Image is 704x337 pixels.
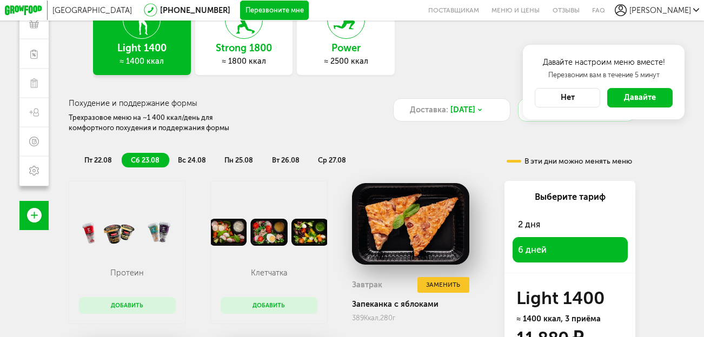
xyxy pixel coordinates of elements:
[516,291,624,306] h3: Light 1400
[297,43,395,54] h3: Power
[224,156,253,164] span: пн 25.08
[518,245,547,255] span: 6 дней
[93,57,191,66] div: ≈ 1400 ккал
[318,156,346,164] span: ср 27.08
[221,297,317,314] button: Добавить
[364,314,380,322] span: Ккал,
[450,104,475,116] span: [DATE]
[52,5,132,15] span: [GEOGRAPHIC_DATA]
[230,268,308,278] p: Клетчатка
[417,277,469,293] button: Заменить
[507,158,632,165] div: В эти дни можно менять меню
[535,88,600,107] button: Нет
[518,219,540,230] span: 2 дня
[93,43,191,54] h3: Light 1400
[352,181,469,267] img: big_mPDajhulWsqtV8Bj.png
[393,314,395,322] span: г
[195,57,293,66] div: ≈ 1800 ккал
[352,299,469,309] div: Запеканка с яблоками
[178,156,206,164] span: вс 24.08
[272,156,300,164] span: вт 26.08
[607,88,673,107] button: Давайте
[535,70,673,80] p: Перезвоним вам в течение 5 минут
[69,113,258,133] div: Трехразовое меню на ~1 400 ккал/день для комфортного похудения и поддержания формы
[516,314,601,323] span: ≈ 1400 ккал, 3 приёма
[240,1,309,20] button: Перезвоните мне
[69,98,375,108] h3: Похудение и поддержание формы
[629,5,691,15] span: [PERSON_NAME]
[352,314,469,322] div: 389 280
[624,92,656,102] span: Давайте
[131,156,160,164] span: сб 23.08
[518,98,635,122] button: Настроить меню
[160,5,230,15] a: [PHONE_NUMBER]
[410,104,448,116] span: Доставка:
[84,156,112,164] span: пт 22.08
[89,268,166,278] p: Протеин
[535,57,673,69] h4: Давайте настроим меню вместе!
[352,280,382,289] h3: Завтрак
[195,43,293,54] h3: Strong 1800
[297,57,395,66] div: ≈ 2500 ккал
[513,191,628,204] div: Выберите тариф
[79,297,176,314] button: Добавить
